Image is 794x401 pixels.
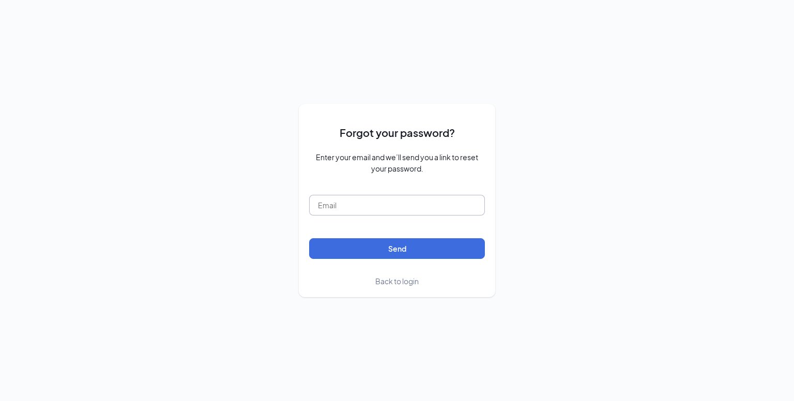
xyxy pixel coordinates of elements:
[340,125,455,141] span: Forgot your password?
[375,275,419,287] a: Back to login
[309,195,485,215] input: Email
[309,151,485,174] span: Enter your email and we’ll send you a link to reset your password.
[309,238,485,259] button: Send
[375,276,419,286] span: Back to login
